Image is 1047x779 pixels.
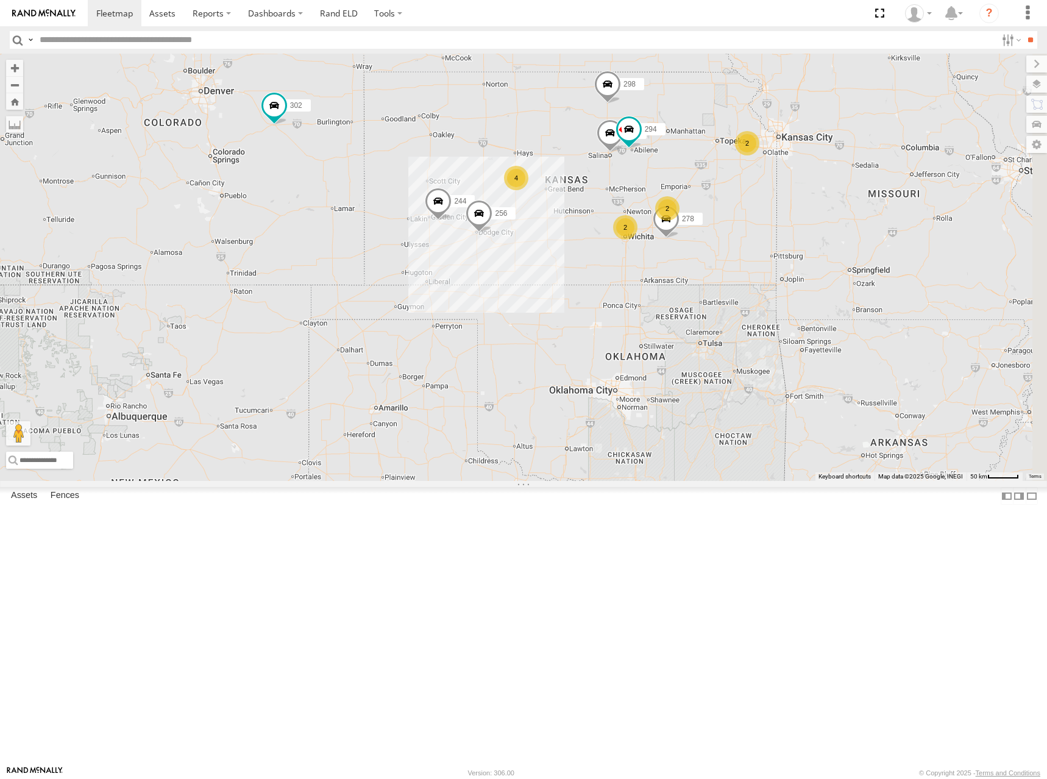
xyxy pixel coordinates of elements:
label: Dock Summary Table to the Left [1001,487,1013,505]
div: 2 [655,196,680,221]
span: 50 km [970,473,987,480]
button: Keyboard shortcuts [818,472,871,481]
label: Search Filter Options [997,31,1023,49]
img: rand-logo.svg [12,9,76,18]
div: © Copyright 2025 - [919,769,1040,777]
label: Fences [44,488,85,505]
div: 2 [735,131,759,155]
a: Terms (opens in new tab) [1029,474,1042,478]
button: Zoom out [6,76,23,93]
span: 302 [290,101,302,110]
i: ? [979,4,999,23]
div: 2 [613,215,637,240]
label: Hide Summary Table [1026,487,1038,505]
div: Shane Miller [901,4,936,23]
span: 256 [495,209,507,218]
span: 278 [682,215,694,223]
span: Map data ©2025 Google, INEGI [878,473,963,480]
button: Drag Pegman onto the map to open Street View [6,421,30,446]
div: 4 [504,166,528,190]
label: Search Query [26,31,35,49]
span: 244 [454,196,466,205]
span: 298 [623,80,636,88]
span: 294 [645,125,657,133]
label: Measure [6,116,23,133]
label: Map Settings [1026,136,1047,153]
div: Version: 306.00 [468,769,514,777]
button: Map Scale: 50 km per 48 pixels [967,472,1023,481]
label: Assets [5,488,43,505]
button: Zoom Home [6,93,23,110]
button: Zoom in [6,60,23,76]
a: Terms and Conditions [976,769,1040,777]
a: Visit our Website [7,767,63,779]
label: Dock Summary Table to the Right [1013,487,1025,505]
